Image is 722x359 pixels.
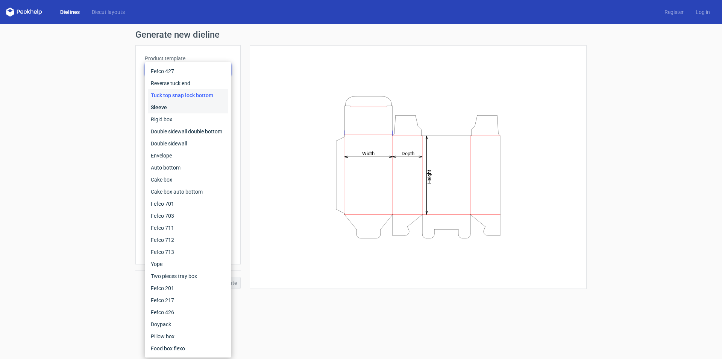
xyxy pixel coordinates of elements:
div: Fefco 201 [148,282,228,294]
div: Fefco 703 [148,210,228,222]
a: Log in [690,8,716,16]
div: Food box flexo [148,342,228,354]
div: Doypack [148,318,228,330]
div: Fefco 426 [148,306,228,318]
div: Rigid box [148,113,228,125]
tspan: Depth [402,150,414,156]
div: Pillow box [148,330,228,342]
div: Fefco 712 [148,234,228,246]
div: Double sidewall double bottom [148,125,228,137]
div: Fefco 427 [148,65,228,77]
div: Double sidewall [148,137,228,150]
div: Envelope [148,150,228,162]
h1: Generate new dieline [135,30,587,39]
div: Cake box auto bottom [148,186,228,198]
div: Cake box [148,174,228,186]
tspan: Height [426,170,432,183]
div: Fefco 701 [148,198,228,210]
div: Tuck top snap lock bottom [148,89,228,101]
div: Sleeve [148,101,228,113]
tspan: Width [362,150,375,156]
div: Yope [148,258,228,270]
a: Dielines [54,8,86,16]
div: Auto bottom [148,162,228,174]
div: Reverse tuck end [148,77,228,89]
div: Fefco 711 [148,222,228,234]
label: Product template [145,55,231,62]
div: Two pieces tray box [148,270,228,282]
div: Fefco 217 [148,294,228,306]
a: Register [658,8,690,16]
div: Fefco 713 [148,246,228,258]
a: Diecut layouts [86,8,131,16]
